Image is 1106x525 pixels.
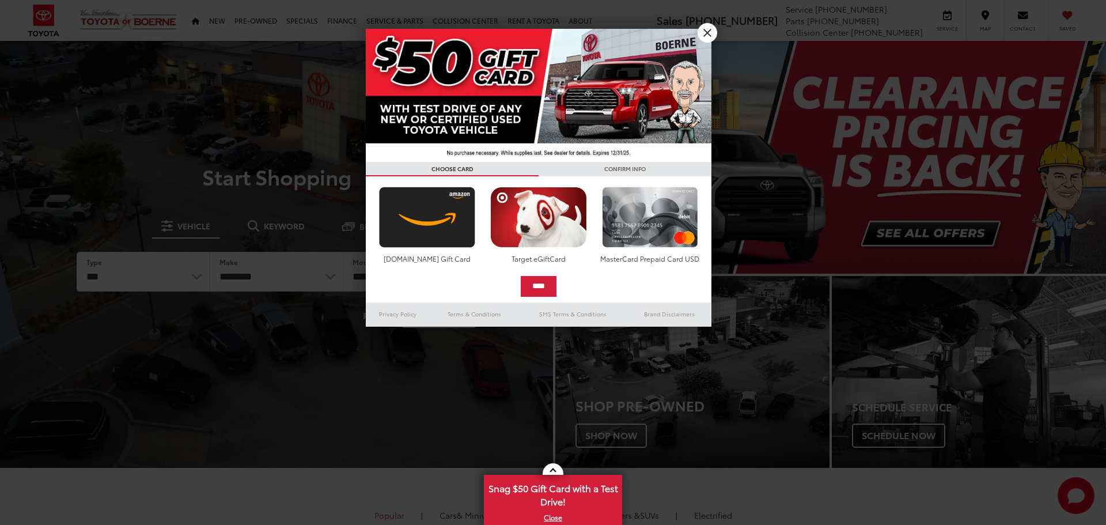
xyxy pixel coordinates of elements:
img: amazoncard.png [376,187,478,248]
a: Terms & Conditions [430,307,518,321]
a: Brand Disclaimers [627,307,711,321]
img: targetcard.png [487,187,589,248]
a: SMS Terms & Conditions [518,307,627,321]
span: Snag $50 Gift Card with a Test Drive! [485,476,621,511]
img: 42635_top_851395.jpg [366,29,711,162]
h3: CONFIRM INFO [539,162,711,176]
div: MasterCard Prepaid Card USD [599,254,701,263]
a: Privacy Policy [366,307,430,321]
h3: CHOOSE CARD [366,162,539,176]
img: mastercard.png [599,187,701,248]
div: Target eGiftCard [487,254,589,263]
div: [DOMAIN_NAME] Gift Card [376,254,478,263]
